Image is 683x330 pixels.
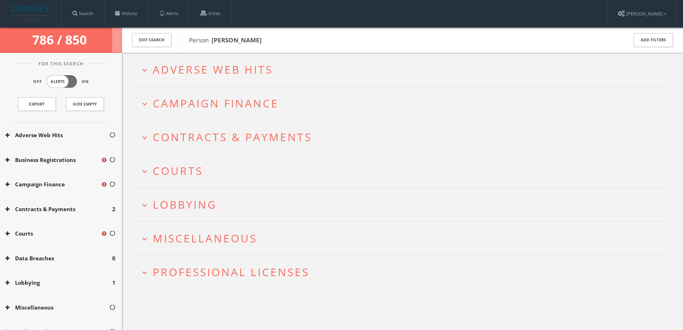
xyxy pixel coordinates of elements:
[153,96,279,111] span: Campaign Finance
[112,254,115,262] span: 0
[5,229,101,238] button: Courts
[5,254,112,262] button: Data Breaches
[140,200,150,210] i: expand_more
[18,97,56,111] a: Export
[189,36,262,44] span: Person
[140,167,150,176] i: expand_more
[33,79,42,85] span: Off
[132,33,171,47] button: Edit Search
[140,64,670,75] button: expand_moreAdverse Web Hits
[140,65,150,75] i: expand_more
[32,31,90,48] span: 786 / 850
[140,165,670,177] button: expand_moreCourts
[140,199,670,210] button: expand_moreLobbying
[140,232,670,244] button: expand_moreMiscellaneous
[66,97,104,111] button: Hide Empty
[153,62,273,77] span: Adverse Web Hits
[153,265,309,279] span: Professional Licenses
[212,36,262,44] b: [PERSON_NAME]
[140,99,150,109] i: expand_more
[140,97,670,109] button: expand_moreCampaign Finance
[153,197,217,212] span: Lobbying
[5,131,109,139] button: Adverse Web Hits
[5,279,112,287] button: Lobbying
[33,60,89,68] span: For This Search
[5,180,101,189] button: Campaign Finance
[140,266,670,278] button: expand_moreProfessional Licenses
[112,279,115,287] span: 1
[112,205,115,213] span: 2
[11,5,51,22] img: illumis
[140,268,150,278] i: expand_more
[82,79,89,85] span: On
[140,133,150,143] i: expand_more
[153,163,203,178] span: Courts
[5,156,101,164] button: Business Registrations
[140,131,670,143] button: expand_moreContracts & Payments
[5,205,112,213] button: Contracts & Payments
[153,231,257,246] span: Miscellaneous
[140,234,150,244] i: expand_more
[634,33,673,47] button: Add Filters
[5,303,109,312] button: Miscellaneous
[153,130,312,144] span: Contracts & Payments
